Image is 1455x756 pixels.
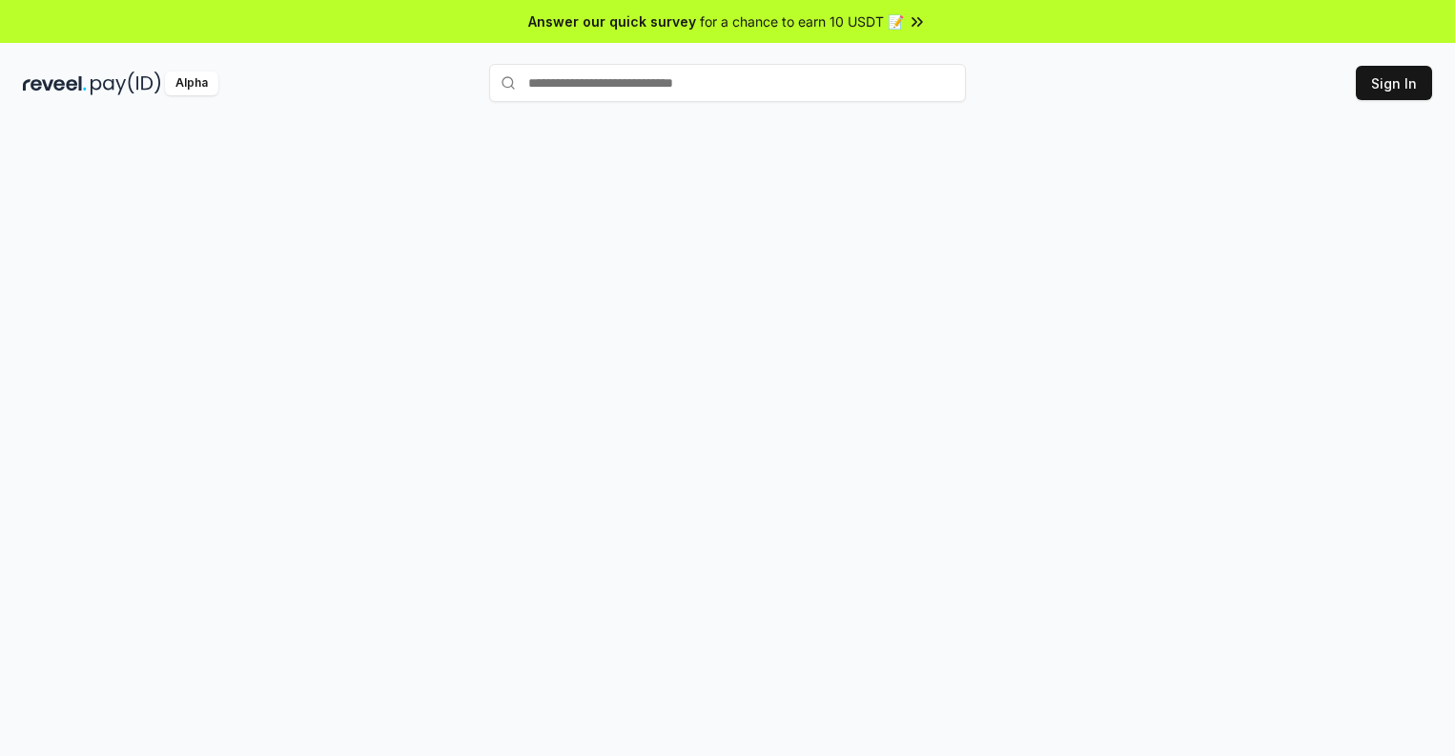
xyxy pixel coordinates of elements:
[528,11,696,31] span: Answer our quick survey
[91,72,161,95] img: pay_id
[1356,66,1432,100] button: Sign In
[700,11,904,31] span: for a chance to earn 10 USDT 📝
[165,72,218,95] div: Alpha
[23,72,87,95] img: reveel_dark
